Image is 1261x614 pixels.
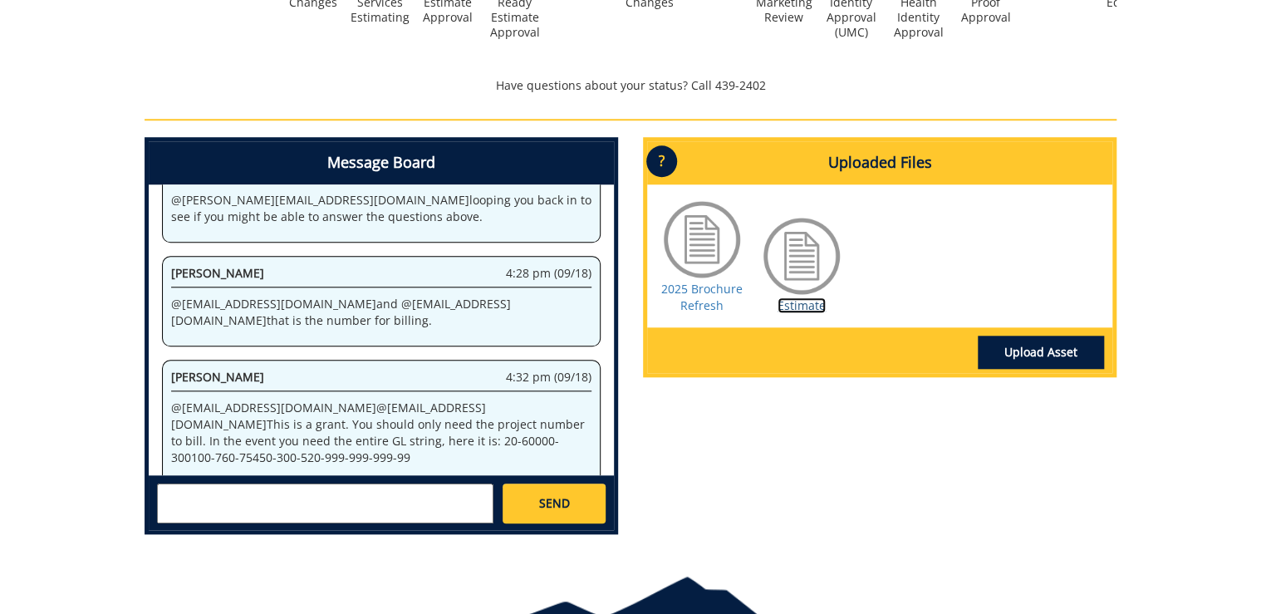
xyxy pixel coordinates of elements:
[171,265,264,281] span: [PERSON_NAME]
[661,281,743,313] a: 2025 Brochure Refresh
[171,296,591,329] p: @ [EMAIL_ADDRESS][DOMAIN_NAME] and @ [EMAIL_ADDRESS][DOMAIN_NAME] that is the number for billing.
[978,336,1104,369] a: Upload Asset
[647,141,1112,184] h4: Uploaded Files
[646,145,677,177] p: ?
[157,484,493,523] textarea: messageToSend
[149,141,614,184] h4: Message Board
[778,297,826,313] a: Estimate
[171,369,264,385] span: [PERSON_NAME]
[145,77,1116,94] p: Have questions about your status? Call 439-2402
[171,192,591,225] p: @ [PERSON_NAME][EMAIL_ADDRESS][DOMAIN_NAME] looping you back in to see if you might be able to an...
[538,495,569,512] span: SEND
[506,265,591,282] span: 4:28 pm (09/18)
[506,369,591,386] span: 4:32 pm (09/18)
[171,400,591,466] p: @ [EMAIL_ADDRESS][DOMAIN_NAME] @ [EMAIL_ADDRESS][DOMAIN_NAME] This is a grant. You should only ne...
[503,484,606,523] a: SEND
